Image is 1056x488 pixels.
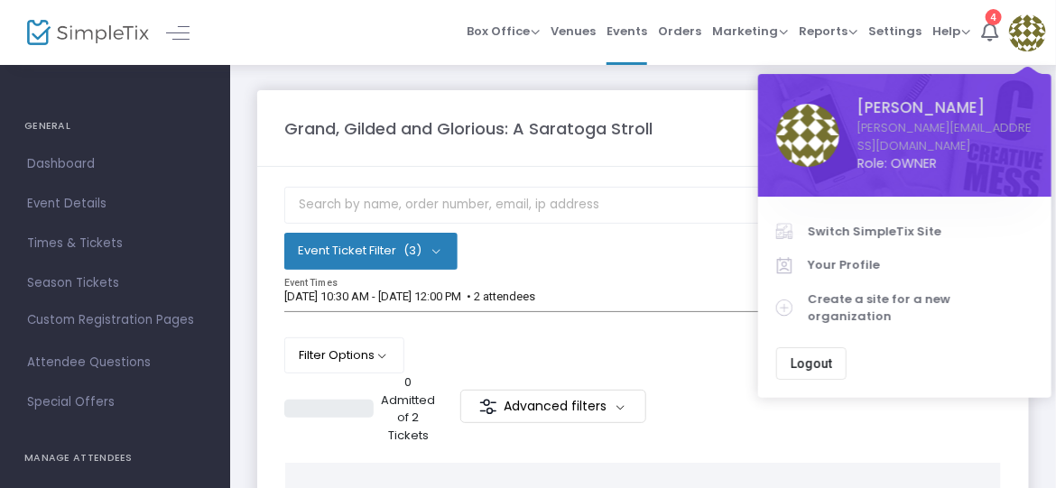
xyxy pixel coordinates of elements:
[658,8,701,54] span: Orders
[24,108,206,144] h4: GENERAL
[27,192,203,216] span: Event Details
[27,351,203,374] span: Attendee Questions
[776,248,1033,282] a: Your Profile
[808,290,1033,326] span: Create a site for a new organization
[284,290,535,303] span: [DATE] 10:30 AM - [DATE] 12:00 PM • 2 attendees
[712,23,788,40] span: Marketing
[381,373,435,444] p: 0 Admitted of 2 Tickets
[776,347,847,380] button: Logout
[284,337,404,373] button: Filter Options
[479,398,497,416] img: filter
[27,232,203,255] span: Times & Tickets
[868,8,922,54] span: Settings
[284,187,1002,224] input: Search by name, order number, email, ip address
[799,23,857,40] span: Reports
[460,390,647,423] m-button: Advanced filters
[284,116,653,141] m-panel-title: Grand, Gilded and Glorious: A Saratoga Stroll
[857,97,1033,119] span: [PERSON_NAME]
[791,356,832,371] span: Logout
[551,8,596,54] span: Venues
[27,272,203,295] span: Season Tickets
[27,152,203,176] span: Dashboard
[808,223,1033,241] span: Switch SimpleTix Site
[607,8,647,54] span: Events
[284,233,458,269] button: Event Ticket Filter(3)
[776,282,1033,334] a: Create a site for a new organization
[857,154,1033,173] span: Role: OWNER
[27,311,194,329] span: Custom Registration Pages
[932,23,970,40] span: Help
[467,23,540,40] span: Box Office
[986,9,1002,25] div: 4
[776,215,1033,249] a: Switch SimpleTix Site
[403,244,421,258] span: (3)
[857,119,1033,154] a: [PERSON_NAME][EMAIL_ADDRESS][DOMAIN_NAME]
[24,440,206,476] h4: MANAGE ATTENDEES
[808,256,1033,274] span: Your Profile
[27,391,203,414] span: Special Offers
